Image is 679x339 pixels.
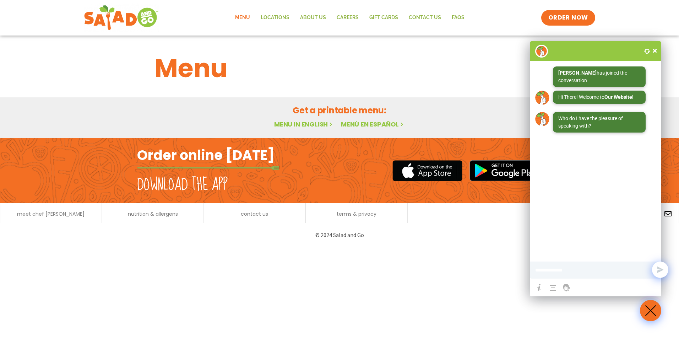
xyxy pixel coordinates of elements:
[541,10,595,26] a: ORDER NOW
[137,166,279,170] img: fork
[255,10,295,26] a: Locations
[446,10,470,26] a: FAQs
[535,45,548,58] img: wpChatIcon
[154,49,525,87] h1: Menu
[392,159,462,182] img: appstore
[137,146,275,164] h2: Order online [DATE]
[533,282,545,293] a: Help
[128,211,178,216] a: nutrition & allergens
[274,120,334,129] a: Menu in English
[230,10,255,26] a: Menu
[154,104,525,117] h2: Get a printable menu:
[137,175,228,195] h2: Download the app
[241,211,268,216] a: contact us
[548,14,588,22] span: ORDER NOW
[558,115,640,130] div: Who do I have the pleasure of speaking with?
[230,10,470,26] nav: Menu
[558,69,640,84] div: has joined the conversation
[141,230,538,240] p: © 2024 Salad and Go
[652,262,668,278] button: Send
[547,280,559,292] a: Chat
[341,120,405,129] a: Menú en español
[469,160,542,181] img: google_play
[642,45,652,56] div: Reset
[84,4,159,32] img: new-SAG-logo-768×292
[561,282,572,293] a: Support
[558,70,597,76] strong: [PERSON_NAME]
[403,10,446,26] a: Contact Us
[364,10,403,26] a: GIFT CARDS
[17,211,85,216] a: meet chef [PERSON_NAME]
[604,94,634,100] strong: Our Website!
[295,10,331,26] a: About Us
[558,93,640,101] div: Hi There! Welcome to
[337,211,376,216] a: terms & privacy
[331,10,364,26] a: Careers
